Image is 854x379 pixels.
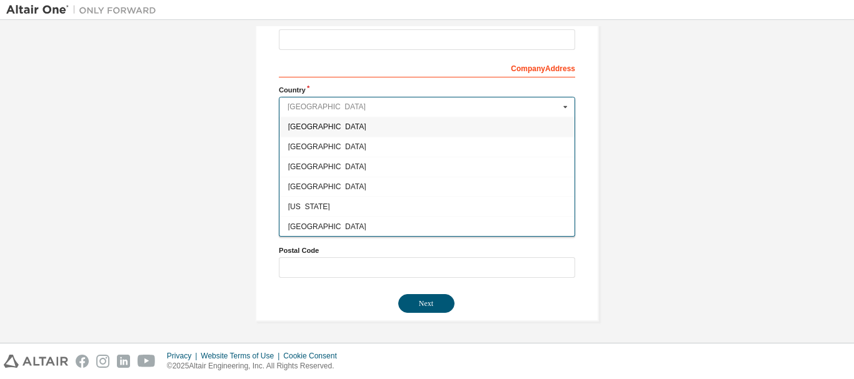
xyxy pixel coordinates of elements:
[288,183,566,190] span: [GEOGRAPHIC_DATA]
[6,4,163,16] img: Altair One
[138,355,156,368] img: youtube.svg
[288,123,566,130] span: [GEOGRAPHIC_DATA]
[279,245,575,255] label: Postal Code
[167,351,201,361] div: Privacy
[398,294,455,313] button: Next
[279,85,575,95] label: Country
[201,351,283,361] div: Website Terms of Use
[96,355,109,368] img: instagram.svg
[288,143,566,150] span: [GEOGRAPHIC_DATA]
[76,355,89,368] img: facebook.svg
[288,163,566,170] span: [GEOGRAPHIC_DATA]
[288,203,566,210] span: [US_STATE]
[288,222,566,230] span: [GEOGRAPHIC_DATA]
[167,361,344,372] p: © 2025 Altair Engineering, Inc. All Rights Reserved.
[279,57,575,77] div: Company Address
[283,351,344,361] div: Cookie Consent
[4,355,68,368] img: altair_logo.svg
[117,355,130,368] img: linkedin.svg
